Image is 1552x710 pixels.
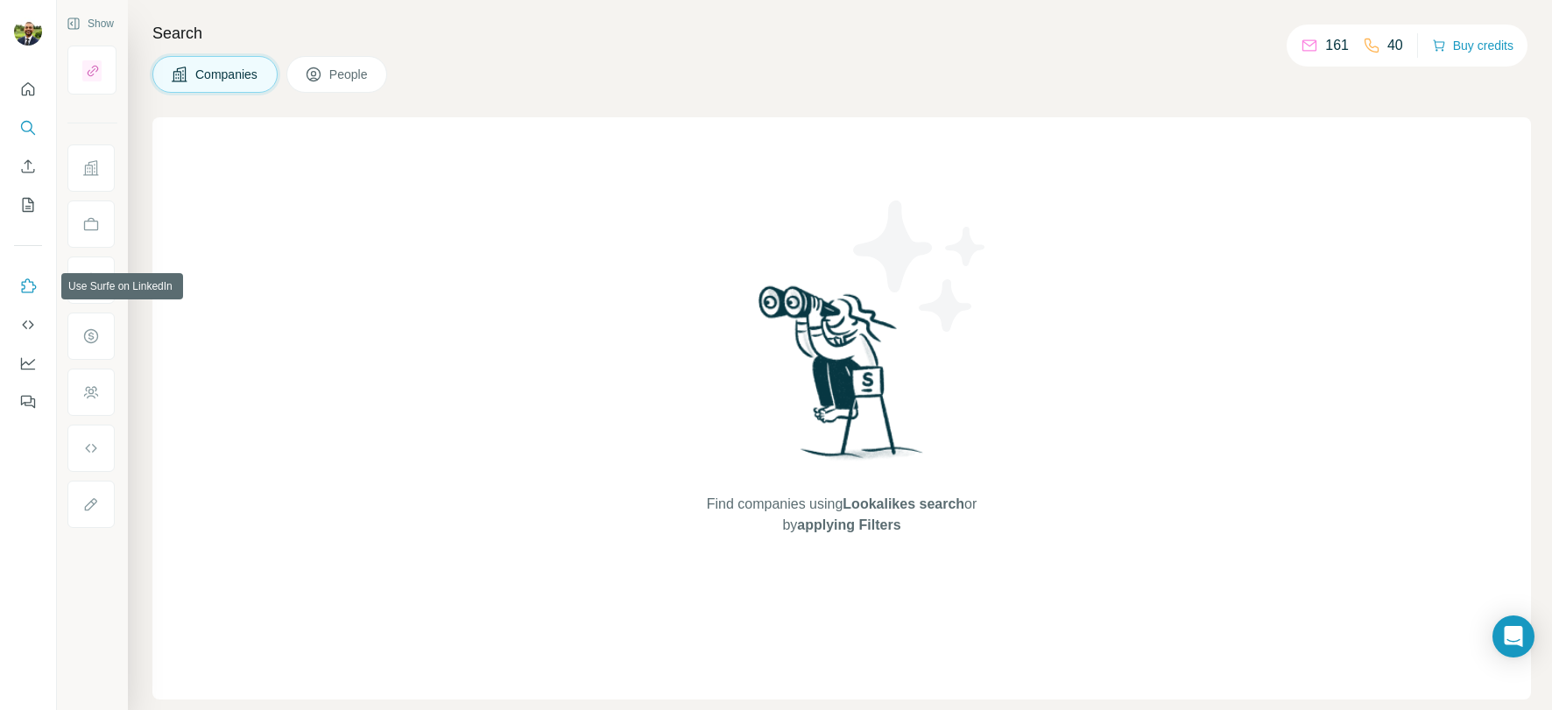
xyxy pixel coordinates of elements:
button: Use Surfe on LinkedIn [14,271,42,302]
button: Show [54,11,126,37]
button: My lists [14,189,42,221]
span: Find companies using or by [702,494,982,536]
span: Lookalikes search [843,496,964,511]
h4: Search [152,21,1531,46]
span: applying Filters [797,517,900,532]
button: Dashboard [14,348,42,379]
button: Quick start [14,74,42,105]
img: Avatar [14,18,42,46]
span: Companies [195,66,259,83]
div: Open Intercom Messenger [1492,615,1534,657]
button: Use Surfe API [14,309,42,341]
p: 40 [1387,35,1403,56]
button: Buy credits [1432,33,1513,58]
button: Feedback [14,386,42,418]
button: Enrich CSV [14,151,42,182]
img: Surfe Illustration - Woman searching with binoculars [751,281,933,476]
img: Surfe Illustration - Stars [842,187,999,345]
p: 161 [1325,35,1349,56]
button: Search [14,112,42,144]
span: People [329,66,370,83]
